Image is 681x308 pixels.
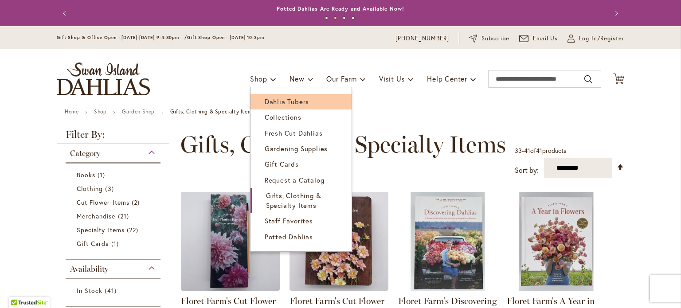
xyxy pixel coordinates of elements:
[507,284,606,292] a: Floret Farm's A Year in Flowers Book
[607,4,624,22] button: Next
[379,74,405,83] span: Visit Us
[77,211,152,221] a: Merchandise
[536,146,542,155] span: 41
[343,16,346,19] button: 3 of 4
[277,5,404,12] a: Potted Dahlias Are Ready and Available Now!
[65,108,78,115] a: Home
[105,184,116,193] span: 3
[265,216,313,225] span: Staff Favorites
[187,35,264,40] span: Gift Shop Open - [DATE] 10-3pm
[398,284,497,292] a: Floret Farm's Discovering Dahlias Book
[57,4,74,22] button: Previous
[77,225,152,234] a: Specialty Items
[326,74,356,83] span: Our Farm
[290,284,388,292] a: Floret Farm's Cut Flower Garden - Garden Journal - FRONT
[57,62,150,95] a: store logo
[579,34,624,43] span: Log In/Register
[77,198,152,207] a: Cut Flower Items
[469,34,509,43] a: Subscribe
[122,108,155,115] a: Garden Shop
[77,239,152,248] a: Gift Cards
[427,74,467,83] span: Help Center
[519,34,558,43] a: Email Us
[57,35,187,40] span: Gift Shop & Office Open - [DATE]-[DATE] 9-4:30pm /
[334,16,337,19] button: 2 of 4
[524,146,530,155] span: 41
[77,226,125,234] span: Specialty Items
[77,198,129,207] span: Cut Flower Items
[395,34,449,43] a: [PHONE_NUMBER]
[266,191,321,209] span: Gifts, Clothing & Specialty Items
[398,192,497,291] img: Floret Farm's Discovering Dahlias Book
[567,34,624,43] a: Log In/Register
[77,239,109,248] span: Gift Cards
[57,130,169,144] strong: Filter By:
[515,144,566,158] p: - of products
[105,286,118,295] span: 41
[170,108,254,115] strong: Gifts, Clothing & Specialty Items
[250,156,352,172] a: Gift Cards
[77,286,152,295] a: In Stock 41
[98,170,107,179] span: 1
[118,211,131,221] span: 21
[127,225,141,234] span: 22
[265,175,325,184] span: Request a Catalog
[77,170,152,179] a: Books
[94,108,106,115] a: Shop
[352,16,355,19] button: 4 of 4
[70,148,100,158] span: Category
[181,192,280,291] img: Floret Farm's Cut Flower Garden List Ledger - FRONT
[180,131,506,158] span: Gifts, Clothing & Specialty Items
[290,74,304,83] span: New
[77,184,152,193] a: Clothing
[111,239,121,248] span: 1
[7,277,31,301] iframe: Launch Accessibility Center
[265,232,313,241] span: Potted Dahlias
[515,146,522,155] span: 33
[77,286,102,295] span: In Stock
[77,184,103,193] span: Clothing
[533,34,558,43] span: Email Us
[481,34,509,43] span: Subscribe
[250,74,267,83] span: Shop
[325,16,328,19] button: 1 of 4
[181,284,280,292] a: Floret Farm's Cut Flower Garden List Ledger - FRONT
[70,264,108,274] span: Availability
[507,192,606,291] img: Floret Farm's A Year in Flowers Book
[265,97,309,106] span: Dahlia Tubers
[265,144,328,153] span: Gardening Supplies
[77,171,95,179] span: Books
[77,212,116,220] span: Merchandise
[265,129,323,137] span: Fresh Cut Dahlias
[515,162,539,179] label: Sort by:
[265,113,301,121] span: Collections
[132,198,142,207] span: 2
